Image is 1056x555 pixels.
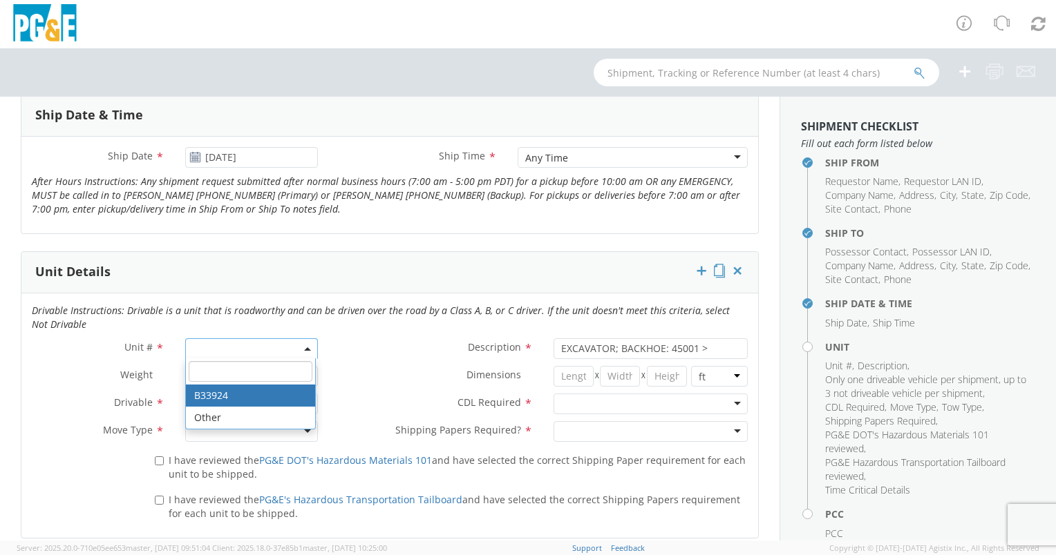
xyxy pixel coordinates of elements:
[912,245,990,258] span: Possessor LAN ID
[825,428,989,455] span: PG&E DOT's Hazardous Materials 101 reviewed
[825,202,880,216] li: ,
[124,340,153,353] span: Unit #
[825,175,898,188] span: Requestor Name
[825,298,1035,309] h4: Ship Date & Time
[32,304,730,331] i: Drivable Instructions: Drivable is a unit that is roadworthy and can be driven over the road by a...
[647,366,687,387] input: Height
[899,188,934,202] span: Address
[825,342,1035,352] h4: Unit
[912,245,992,259] li: ,
[10,4,79,45] img: pge-logo-06675f144f4cfa6a6814.png
[825,245,909,259] li: ,
[594,59,939,86] input: Shipment, Tracking or Reference Number (at least 4 chars)
[439,149,485,162] span: Ship Time
[990,188,1030,202] li: ,
[825,245,907,258] span: Possessor Contact
[825,414,938,428] li: ,
[825,273,878,286] span: Site Contact
[120,368,153,381] span: Weight
[890,400,936,413] span: Move Type
[554,366,594,387] input: Length
[990,259,1030,273] li: ,
[884,273,912,286] span: Phone
[825,157,1035,168] h4: Ship From
[825,400,887,414] li: ,
[825,259,896,273] li: ,
[212,543,387,553] span: Client: 2025.18.0-37e85b1
[942,400,984,414] li: ,
[825,188,896,202] li: ,
[825,373,1032,400] li: ,
[899,259,936,273] li: ,
[155,456,164,465] input: I have reviewed thePG&E DOT's Hazardous Materials 101and have selected the correct Shipping Paper...
[940,259,956,272] span: City
[466,368,521,381] span: Dimensions
[395,423,521,436] span: Shipping Papers Required?
[572,543,602,553] a: Support
[525,151,568,165] div: Any Time
[594,366,601,387] span: X
[825,228,1035,238] h4: Ship To
[825,188,894,202] span: Company Name
[825,428,1032,456] li: ,
[169,493,740,520] span: I have reviewed the and have selected the correct Shipping Papers requirement for each unit to be...
[873,316,915,329] span: Ship Time
[259,493,462,506] a: PG&E's Hazardous Transportation Tailboard
[961,259,986,273] li: ,
[32,175,740,215] i: After Hours Instructions: Any shipment request submitted after normal business hours (7:00 am - 5...
[825,456,1032,483] li: ,
[961,188,984,202] span: State
[940,188,956,202] span: City
[169,454,746,480] span: I have reviewed the and have selected the correct Shipping Paper requirement for each unit to be ...
[801,119,918,134] strong: Shipment Checklist
[858,359,907,372] span: Description
[825,359,852,372] span: Unit #
[259,454,432,467] a: PG&E DOT's Hazardous Materials 101
[904,175,983,188] li: ,
[186,384,315,407] li: B33924
[801,137,1035,150] span: Fill out each form listed below
[990,188,1028,202] span: Zip Code
[829,543,1039,554] span: Copyright © [DATE]-[DATE] Agistix Inc., All Rights Reserved
[890,400,939,414] li: ,
[186,407,315,429] li: Other
[942,400,982,413] span: Tow Type
[611,543,645,553] a: Feedback
[17,543,210,553] span: Server: 2025.20.0-710e05ee653
[940,188,958,202] li: ,
[825,483,910,496] span: Time Critical Details
[155,496,164,505] input: I have reviewed thePG&E's Hazardous Transportation Tailboardand have selected the correct Shippin...
[35,108,143,122] h3: Ship Date & Time
[904,175,981,188] span: Requestor LAN ID
[858,359,909,373] li: ,
[114,396,153,409] span: Drivable
[825,373,1026,400] span: Only one driveable vehicle per shipment, up to 3 not driveable vehicle per shipment
[825,273,880,286] li: ,
[468,340,521,353] span: Description
[825,400,885,413] span: CDL Required
[899,259,934,272] span: Address
[103,423,153,436] span: Move Type
[825,527,843,540] span: PCC
[825,316,867,329] span: Ship Date
[961,188,986,202] li: ,
[458,396,521,409] span: CDL Required
[126,543,210,553] span: master, [DATE] 09:51:04
[884,202,912,215] span: Phone
[825,175,901,188] li: ,
[825,202,878,215] span: Site Contact
[961,259,984,272] span: State
[899,188,936,202] li: ,
[640,366,647,387] span: X
[825,509,1035,519] h4: PCC
[940,259,958,273] li: ,
[303,543,387,553] span: master, [DATE] 10:25:00
[825,414,936,427] span: Shipping Papers Required
[825,316,869,330] li: ,
[825,456,1006,483] span: PG&E Hazardous Transportation Tailboard reviewed
[825,359,854,373] li: ,
[825,259,894,272] span: Company Name
[108,149,153,162] span: Ship Date
[990,259,1028,272] span: Zip Code
[600,366,640,387] input: Width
